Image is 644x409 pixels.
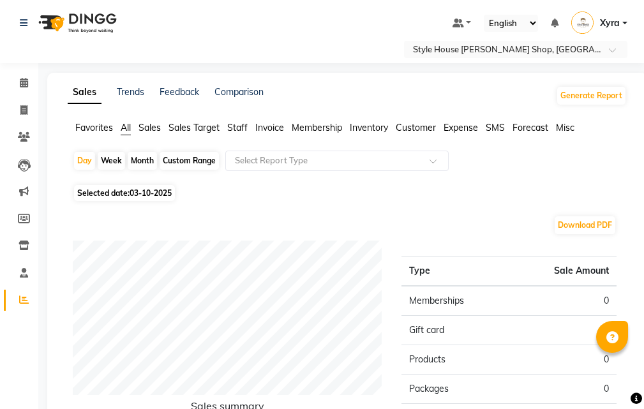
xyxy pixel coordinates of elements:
span: Membership [292,122,342,133]
td: Gift card [401,316,509,345]
div: Custom Range [160,152,219,170]
img: Xyra [571,11,594,34]
td: 0 [509,286,617,316]
span: Staff [227,122,248,133]
span: Sales Target [168,122,220,133]
span: Xyra [600,17,620,30]
a: Comparison [214,86,264,98]
span: Expense [444,122,478,133]
td: Products [401,345,509,375]
span: Forecast [513,122,548,133]
div: Week [98,152,125,170]
span: Customer [396,122,436,133]
span: All [121,122,131,133]
a: Feedback [160,86,199,98]
a: Trends [117,86,144,98]
span: 03-10-2025 [130,188,172,198]
button: Generate Report [557,87,625,105]
button: Download PDF [555,216,615,234]
div: Month [128,152,157,170]
td: 0 [509,316,617,345]
span: SMS [486,122,505,133]
th: Sale Amount [509,257,617,286]
span: Inventory [350,122,388,133]
span: Favorites [75,122,113,133]
a: Sales [68,81,101,104]
img: logo [33,5,120,41]
td: Packages [401,375,509,404]
th: Type [401,257,509,286]
span: Invoice [255,122,284,133]
td: Memberships [401,286,509,316]
td: 0 [509,345,617,375]
span: Sales [139,122,161,133]
span: Misc [556,122,574,133]
div: Day [74,152,95,170]
span: Selected date: [74,185,175,201]
td: 0 [509,375,617,404]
